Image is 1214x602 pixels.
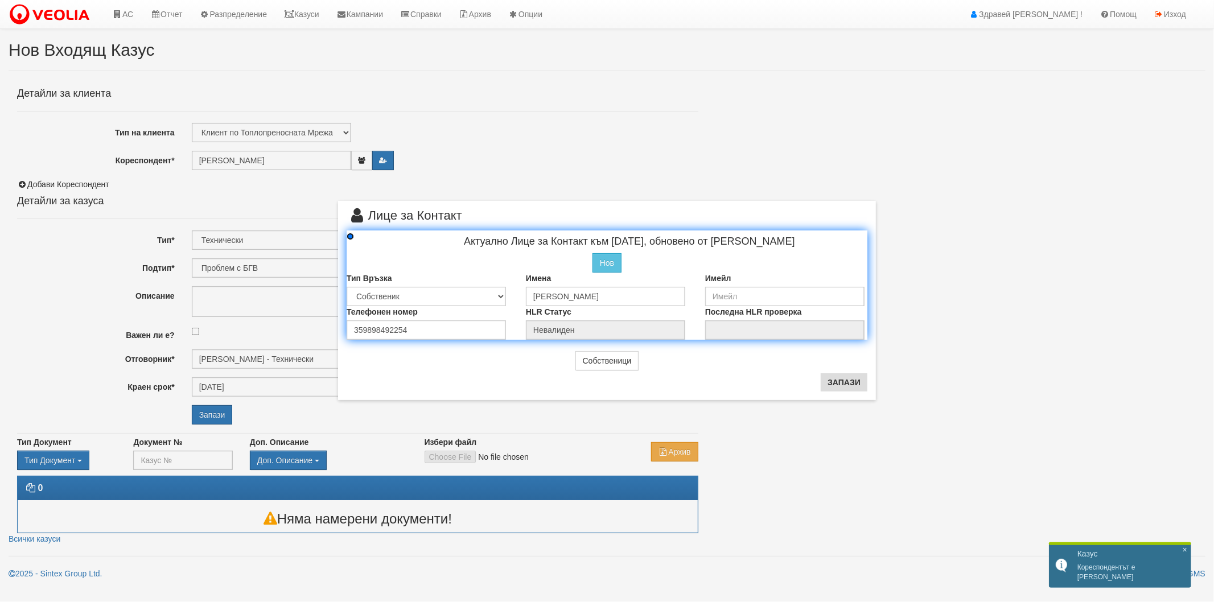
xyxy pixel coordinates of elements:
label: Тип Връзка [347,273,392,284]
span: × [1183,545,1187,555]
button: Запази [821,373,867,391]
label: HLR Статус [526,306,571,318]
label: Последна HLR проверка [705,306,802,318]
button: Нов [592,253,622,273]
input: Имена [526,287,685,306]
label: Имейл [705,273,731,284]
label: Имена [526,273,551,284]
h4: Актуално Лице за Контакт към [DATE], обновено от [PERSON_NAME] [392,236,867,248]
button: Собственици [575,351,639,370]
label: Телефонен номер [347,306,418,318]
div: Кореспондентът е [PERSON_NAME] [1049,543,1191,588]
input: Телефонен номер [347,320,506,340]
span: Лице за Контакт [347,209,462,230]
input: Имейл [705,287,865,306]
img: VeoliaLogo.png [9,3,95,27]
h2: Казус [1077,549,1186,559]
